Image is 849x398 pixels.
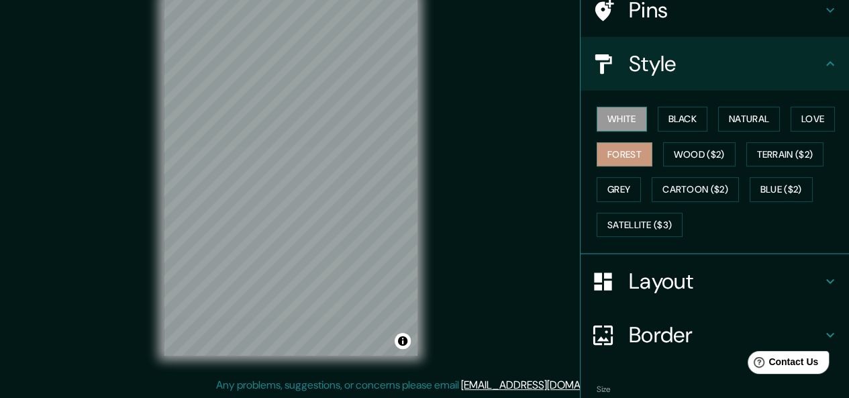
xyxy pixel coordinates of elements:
[395,333,411,349] button: Toggle attribution
[461,378,627,392] a: [EMAIL_ADDRESS][DOMAIN_NAME]
[581,254,849,308] div: Layout
[746,142,824,167] button: Terrain ($2)
[718,107,780,132] button: Natural
[597,142,652,167] button: Forest
[791,107,835,132] button: Love
[597,384,611,395] label: Size
[581,37,849,91] div: Style
[629,321,822,348] h4: Border
[629,50,822,77] h4: Style
[597,107,647,132] button: White
[658,107,708,132] button: Black
[750,177,813,202] button: Blue ($2)
[663,142,736,167] button: Wood ($2)
[597,177,641,202] button: Grey
[581,308,849,362] div: Border
[652,177,739,202] button: Cartoon ($2)
[597,213,683,238] button: Satellite ($3)
[629,268,822,295] h4: Layout
[730,346,834,383] iframe: Help widget launcher
[216,377,629,393] p: Any problems, suggestions, or concerns please email .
